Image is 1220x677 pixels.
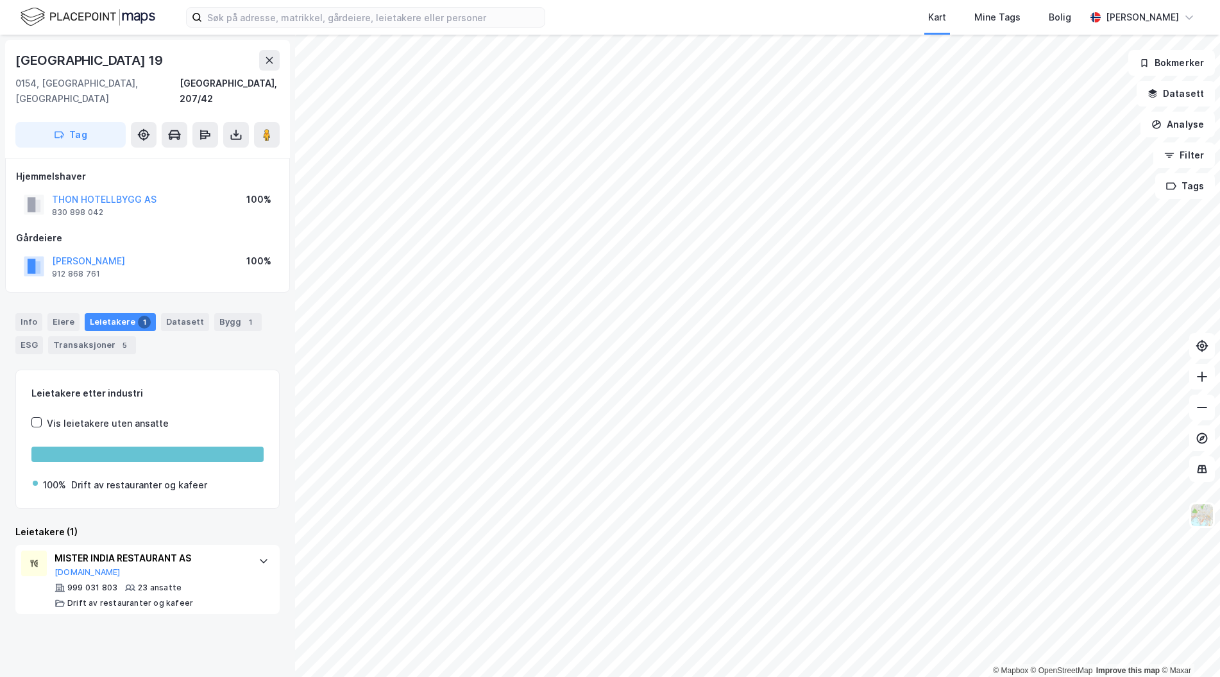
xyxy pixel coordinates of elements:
[138,583,182,593] div: 23 ansatte
[71,477,207,493] div: Drift av restauranter og kafeer
[21,6,155,28] img: logo.f888ab2527a4732fd821a326f86c7f29.svg
[47,313,80,331] div: Eiere
[52,269,100,279] div: 912 868 761
[118,339,131,352] div: 5
[214,313,262,331] div: Bygg
[55,567,121,578] button: [DOMAIN_NAME]
[928,10,946,25] div: Kart
[15,76,180,107] div: 0154, [GEOGRAPHIC_DATA], [GEOGRAPHIC_DATA]
[1031,666,1093,675] a: OpenStreetMap
[1153,142,1215,168] button: Filter
[1096,666,1160,675] a: Improve this map
[1140,112,1215,137] button: Analyse
[15,524,280,540] div: Leietakere (1)
[138,316,151,329] div: 1
[1128,50,1215,76] button: Bokmerker
[16,169,279,184] div: Hjemmelshaver
[15,50,165,71] div: [GEOGRAPHIC_DATA] 19
[1156,615,1220,677] iframe: Chat Widget
[1106,10,1179,25] div: [PERSON_NAME]
[180,76,280,107] div: [GEOGRAPHIC_DATA], 207/42
[85,313,156,331] div: Leietakere
[1049,10,1071,25] div: Bolig
[47,416,169,431] div: Vis leietakere uten ansatte
[974,10,1021,25] div: Mine Tags
[55,551,246,566] div: MISTER INDIA RESTAURANT AS
[202,8,545,27] input: Søk på adresse, matrikkel, gårdeiere, leietakere eller personer
[1190,503,1214,527] img: Z
[244,316,257,329] div: 1
[43,477,66,493] div: 100%
[161,313,209,331] div: Datasett
[31,386,264,401] div: Leietakere etter industri
[48,336,136,354] div: Transaksjoner
[993,666,1028,675] a: Mapbox
[15,122,126,148] button: Tag
[1137,81,1215,107] button: Datasett
[67,583,117,593] div: 999 031 803
[52,207,103,218] div: 830 898 042
[1155,173,1215,199] button: Tags
[15,336,43,354] div: ESG
[246,192,271,207] div: 100%
[246,253,271,269] div: 100%
[67,598,193,608] div: Drift av restauranter og kafeer
[15,313,42,331] div: Info
[16,230,279,246] div: Gårdeiere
